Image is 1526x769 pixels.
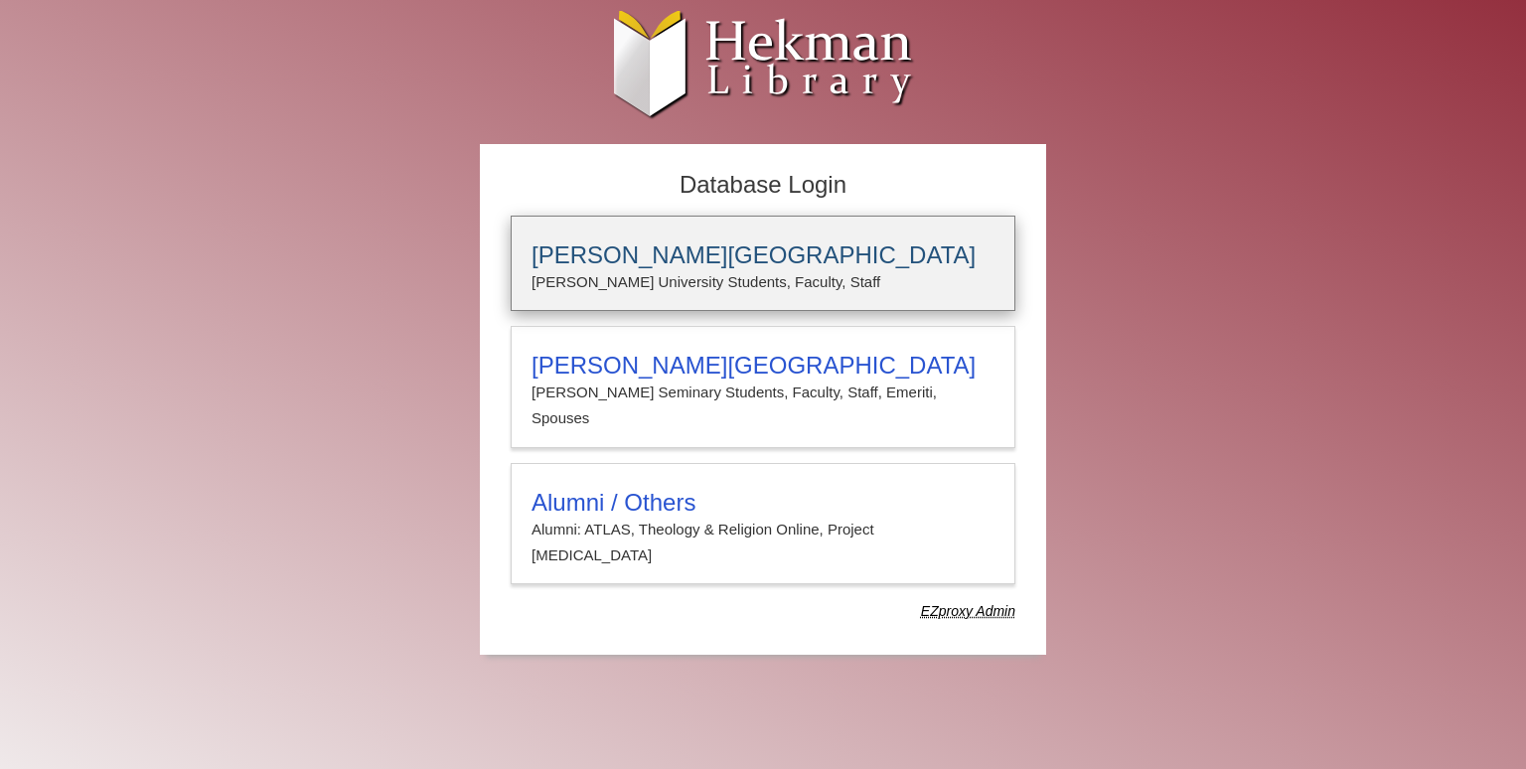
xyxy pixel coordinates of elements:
summary: Alumni / OthersAlumni: ATLAS, Theology & Religion Online, Project [MEDICAL_DATA] [532,489,994,569]
p: Alumni: ATLAS, Theology & Religion Online, Project [MEDICAL_DATA] [532,517,994,569]
a: [PERSON_NAME][GEOGRAPHIC_DATA][PERSON_NAME] University Students, Faculty, Staff [511,216,1015,311]
h2: Database Login [501,165,1025,206]
p: [PERSON_NAME] Seminary Students, Faculty, Staff, Emeriti, Spouses [532,380,994,432]
a: [PERSON_NAME][GEOGRAPHIC_DATA][PERSON_NAME] Seminary Students, Faculty, Staff, Emeriti, Spouses [511,326,1015,448]
p: [PERSON_NAME] University Students, Faculty, Staff [532,269,994,295]
h3: [PERSON_NAME][GEOGRAPHIC_DATA] [532,241,994,269]
h3: [PERSON_NAME][GEOGRAPHIC_DATA] [532,352,994,380]
h3: Alumni / Others [532,489,994,517]
dfn: Use Alumni login [921,603,1015,619]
